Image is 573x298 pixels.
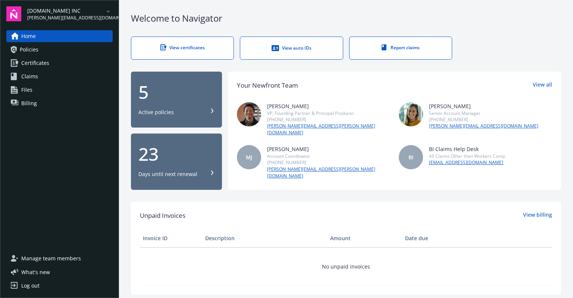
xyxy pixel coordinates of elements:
span: Files [21,84,32,96]
a: [PERSON_NAME][EMAIL_ADDRESS][PERSON_NAME][DOMAIN_NAME] [267,123,390,136]
a: View all [533,81,552,90]
span: Home [21,30,36,42]
button: 5Active policies [131,72,222,128]
th: Amount [327,229,402,247]
span: BI [408,153,413,161]
div: Report claims [364,44,437,51]
a: [EMAIL_ADDRESS][DOMAIN_NAME] [429,159,505,166]
div: [PHONE_NUMBER] [267,116,390,123]
div: Senior Account Manager [429,110,538,116]
a: [PERSON_NAME][EMAIL_ADDRESS][PERSON_NAME][DOMAIN_NAME] [267,166,390,179]
a: Home [6,30,113,42]
div: [PERSON_NAME] [429,102,538,110]
a: Certificates [6,57,113,69]
th: Date due [402,229,464,247]
a: Manage team members [6,252,113,264]
div: 5 [138,83,215,101]
div: View certificates [146,44,219,51]
div: Welcome to Navigator [131,12,561,25]
img: photo [237,102,261,126]
span: Policies [20,44,38,56]
span: What ' s new [21,268,50,276]
div: [PHONE_NUMBER] [267,159,390,166]
div: 23 [138,145,215,163]
span: [DOMAIN_NAME] INC [27,7,104,15]
td: No unpaid invoices [140,247,552,285]
div: [PERSON_NAME] [267,145,390,153]
button: [DOMAIN_NAME] INC[PERSON_NAME][EMAIL_ADDRESS][DOMAIN_NAME]arrowDropDown [27,6,113,21]
button: What's new [6,268,62,276]
div: Your Newfront Team [237,81,298,90]
a: View auto IDs [240,37,343,60]
div: [PERSON_NAME] [267,102,390,110]
span: [PERSON_NAME][EMAIL_ADDRESS][DOMAIN_NAME] [27,15,104,21]
span: Unpaid Invoices [140,211,185,220]
a: Claims [6,70,113,82]
th: Description [202,229,327,247]
span: MJ [246,153,252,161]
a: View certificates [131,37,234,60]
div: Log out [21,280,40,292]
div: [PHONE_NUMBER] [429,116,538,123]
div: All Claims Other than Workers Comp [429,153,505,159]
span: Manage team members [21,252,81,264]
div: View auto IDs [255,44,328,52]
span: Claims [21,70,38,82]
button: 23Days until next renewal [131,134,222,190]
span: Certificates [21,57,49,69]
div: BI Claims Help Desk [429,145,505,153]
img: photo [399,102,423,126]
a: Report claims [349,37,452,60]
div: Days until next renewal [138,170,197,178]
div: Account Coordinator [267,153,390,159]
a: Files [6,84,113,96]
img: navigator-logo.svg [6,6,21,21]
a: View billing [523,211,552,220]
th: Invoice ID [140,229,202,247]
a: Policies [6,44,113,56]
div: VP, Founding Partner & Principal Producer [267,110,390,116]
a: Billing [6,97,113,109]
a: arrowDropDown [104,7,113,16]
a: [PERSON_NAME][EMAIL_ADDRESS][DOMAIN_NAME] [429,123,538,129]
span: Billing [21,97,37,109]
div: Active policies [138,109,174,116]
